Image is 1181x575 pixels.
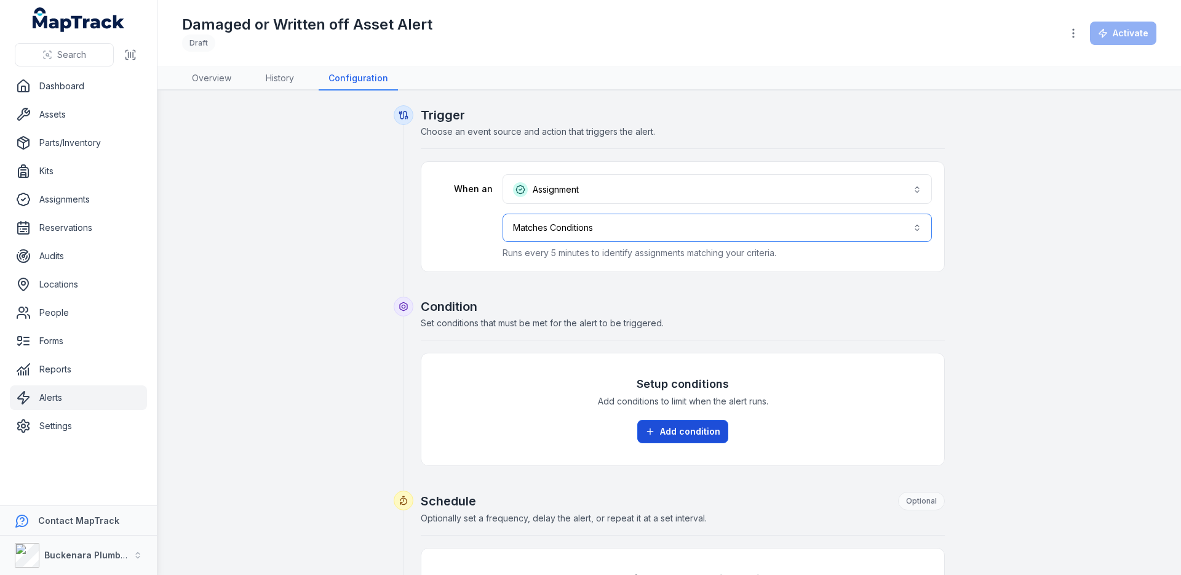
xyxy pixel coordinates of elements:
button: Matches Conditions [503,214,932,242]
h2: Trigger [421,107,945,124]
h1: Damaged or Written off Asset Alert [182,15,432,34]
a: Alerts [10,385,147,410]
a: People [10,300,147,325]
a: Assignments [10,187,147,212]
a: Locations [10,272,147,297]
span: Set conditions that must be met for the alert to be triggered. [421,318,664,328]
a: Parts/Inventory [10,131,147,155]
div: Optional [898,492,945,510]
a: Reports [10,357,147,382]
a: Overview [182,67,241,90]
a: Forms [10,329,147,353]
div: Draft [182,34,215,52]
a: Assets [10,102,147,127]
a: History [256,67,304,90]
h3: Setup conditions [637,376,729,393]
a: Configuration [319,67,398,90]
label: When an [434,183,493,195]
a: Settings [10,414,147,438]
span: Search [57,49,86,61]
span: Optionally set a frequency, delay the alert, or repeat it at a set interval. [421,513,707,523]
a: MapTrack [33,7,125,32]
a: Audits [10,244,147,268]
strong: Contact MapTrack [38,515,119,526]
button: Search [15,43,114,66]
a: Kits [10,159,147,183]
h2: Schedule [421,492,945,510]
p: Runs every 5 minutes to identify assignments matching your criteria. [503,247,932,259]
button: Assignment [503,174,932,204]
a: Reservations [10,215,147,240]
strong: Buckenara Plumbing Gas & Electrical [44,550,206,560]
h2: Condition [421,298,945,315]
a: Dashboard [10,74,147,99]
button: Add condition [637,420,728,443]
span: Add conditions to limit when the alert runs. [598,395,768,408]
span: Choose an event source and action that triggers the alert. [421,126,655,137]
